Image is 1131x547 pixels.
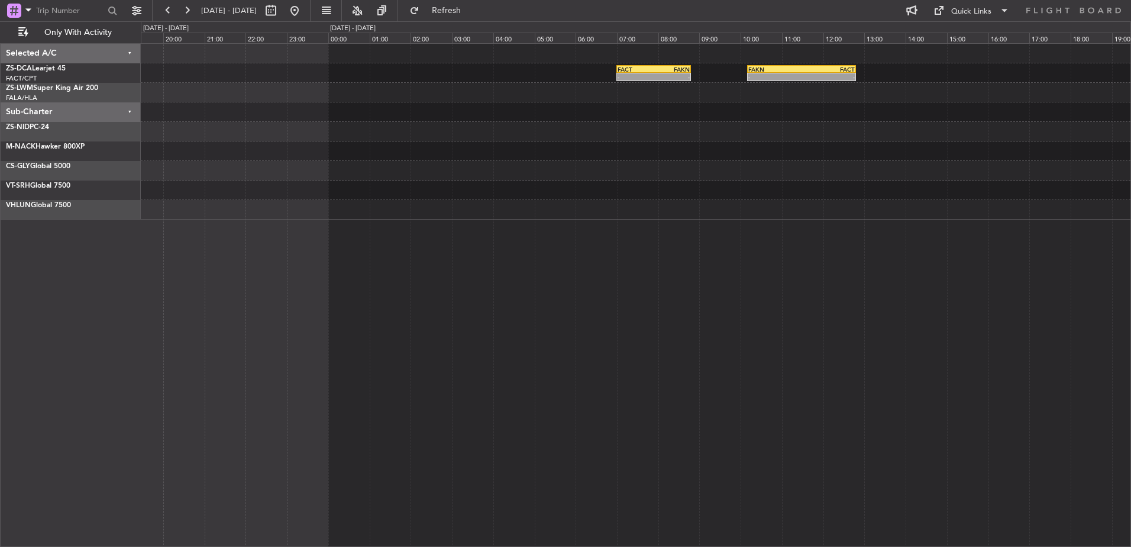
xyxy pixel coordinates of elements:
[201,5,257,16] span: [DATE] - [DATE]
[370,33,411,43] div: 01:00
[122,33,163,43] div: 19:00
[6,74,37,83] a: FACT/CPT
[143,24,189,34] div: [DATE] - [DATE]
[802,66,855,73] div: FACT
[13,23,128,42] button: Only With Activity
[6,163,30,170] span: CS-GLY
[6,143,35,150] span: M-NACK
[618,73,654,81] div: -
[6,163,70,170] a: CS-GLYGlobal 5000
[951,6,991,18] div: Quick Links
[36,2,104,20] input: Trip Number
[576,33,617,43] div: 06:00
[618,66,654,73] div: FACT
[411,33,452,43] div: 02:00
[748,73,802,81] div: -
[6,182,70,189] a: VT-SRHGlobal 7500
[6,124,30,131] span: ZS-NID
[6,182,30,189] span: VT-SRH
[404,1,475,20] button: Refresh
[1029,33,1071,43] div: 17:00
[928,1,1015,20] button: Quick Links
[782,33,823,43] div: 11:00
[617,33,658,43] div: 07:00
[452,33,493,43] div: 03:00
[287,33,328,43] div: 23:00
[422,7,471,15] span: Refresh
[988,33,1030,43] div: 16:00
[6,202,31,209] span: VHLUN
[802,73,855,81] div: -
[6,94,37,102] a: FALA/HLA
[6,85,98,92] a: ZS-LWMSuper King Air 200
[947,33,988,43] div: 15:00
[6,143,85,150] a: M-NACKHawker 800XP
[906,33,947,43] div: 14:00
[658,33,700,43] div: 08:00
[823,33,865,43] div: 12:00
[535,33,576,43] div: 05:00
[205,33,246,43] div: 21:00
[864,33,906,43] div: 13:00
[31,28,125,37] span: Only With Activity
[328,33,370,43] div: 00:00
[6,85,33,92] span: ZS-LWM
[699,33,741,43] div: 09:00
[654,73,690,81] div: -
[330,24,376,34] div: [DATE] - [DATE]
[741,33,782,43] div: 10:00
[1071,33,1112,43] div: 18:00
[748,66,802,73] div: FAKN
[6,202,71,209] a: VHLUNGlobal 7500
[493,33,535,43] div: 04:00
[245,33,287,43] div: 22:00
[6,65,66,72] a: ZS-DCALearjet 45
[654,66,690,73] div: FAKN
[6,65,32,72] span: ZS-DCA
[6,124,49,131] a: ZS-NIDPC-24
[163,33,205,43] div: 20:00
